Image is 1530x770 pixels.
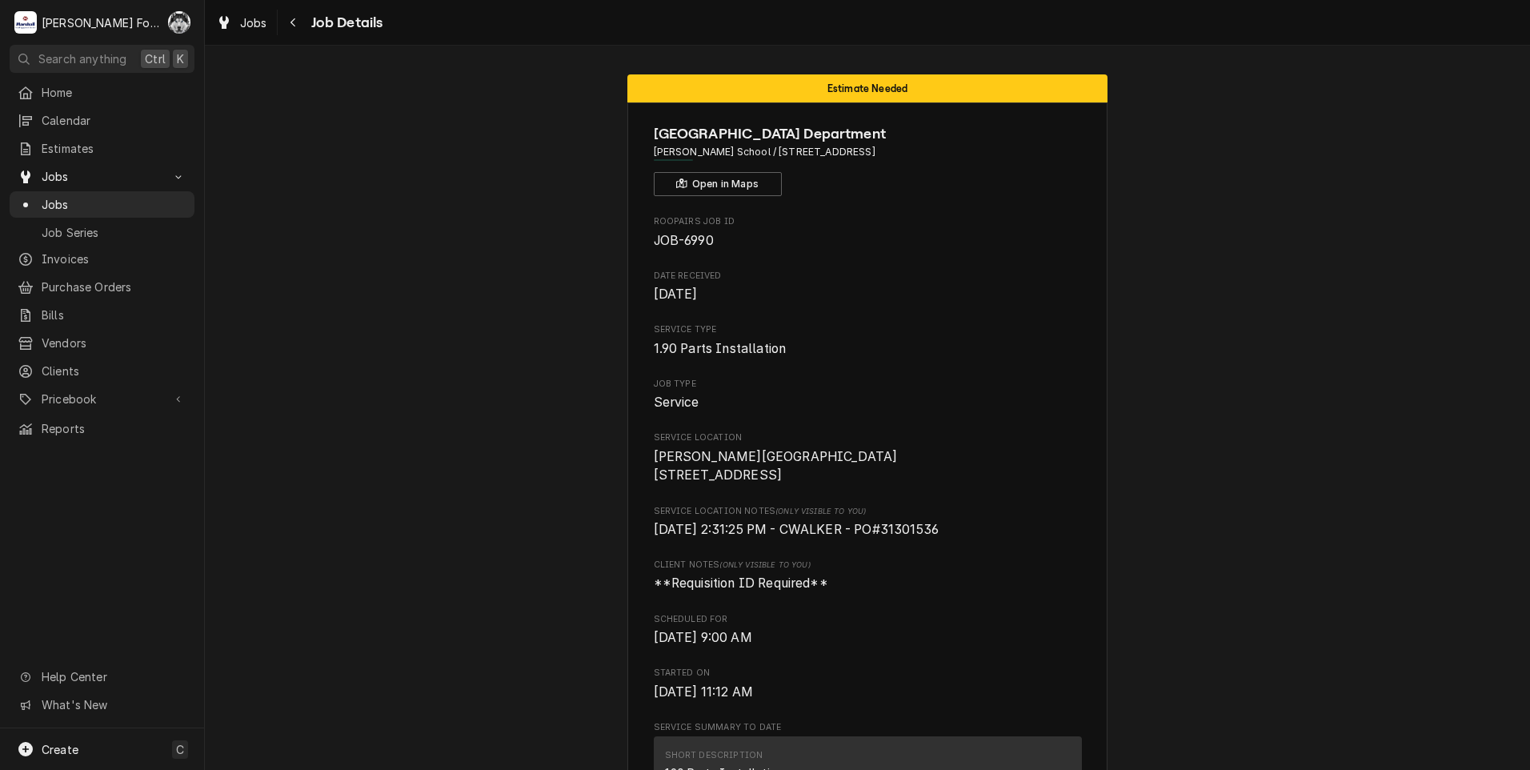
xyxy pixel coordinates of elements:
div: Date Received [654,270,1082,304]
a: Go to Help Center [10,664,194,690]
span: Search anything [38,50,126,67]
div: M [14,11,37,34]
span: [object Object] [654,574,1082,593]
span: Scheduled For [654,613,1082,626]
span: Vendors [42,335,186,351]
div: Roopairs Job ID [654,215,1082,250]
span: Job Series [42,224,186,241]
a: Bills [10,302,194,328]
a: Purchase Orders [10,274,194,300]
span: Date Received [654,270,1082,283]
span: K [177,50,184,67]
span: 1.90 Parts Installation [654,341,787,356]
span: Service Summary To Date [654,721,1082,734]
span: C [176,741,184,758]
div: Service Type [654,323,1082,358]
span: Service [654,395,699,410]
a: Reports [10,415,194,442]
div: Chris Murphy (103)'s Avatar [168,11,190,34]
span: Address [654,145,1082,159]
div: [object Object] [654,505,1082,539]
span: [DATE] 9:00 AM [654,630,752,645]
button: Navigate back [281,10,306,35]
a: Estimates [10,135,194,162]
a: Go to What's New [10,692,194,718]
span: Jobs [42,168,162,185]
a: Jobs [210,10,274,36]
div: Client Information [654,123,1082,196]
span: Service Location [654,431,1082,444]
span: Job Details [306,12,383,34]
span: What's New [42,696,185,713]
span: [DATE] [654,287,698,302]
div: Job Type [654,378,1082,412]
span: Scheduled For [654,628,1082,648]
a: Vendors [10,330,194,356]
span: [DATE] 2:31:25 PM - CWALKER - PO#31301536 [654,522,939,537]
span: (Only Visible to You) [719,560,810,569]
div: Scheduled For [654,613,1082,648]
span: Clients [42,363,186,379]
div: [object Object] [654,559,1082,593]
a: Calendar [10,107,194,134]
span: Job Type [654,393,1082,412]
div: C( [168,11,190,34]
span: Help Center [42,668,185,685]
span: Calendar [42,112,186,129]
span: (Only Visible to You) [775,507,866,515]
span: Home [42,84,186,101]
span: Service Location [654,447,1082,485]
span: Name [654,123,1082,145]
div: [PERSON_NAME] Food Equipment Service [42,14,159,31]
a: Go to Pricebook [10,386,194,412]
span: Roopairs Job ID [654,231,1082,251]
span: Purchase Orders [42,279,186,295]
span: Jobs [240,14,267,31]
div: Marshall Food Equipment Service's Avatar [14,11,37,34]
span: [object Object] [654,520,1082,539]
button: Open in Maps [654,172,782,196]
span: Date Received [654,285,1082,304]
a: Job Series [10,219,194,246]
span: Create [42,743,78,756]
div: Service Location [654,431,1082,485]
span: Estimates [42,140,186,157]
span: Started On [654,667,1082,680]
span: JOB-6990 [654,233,714,248]
span: Service Location Notes [654,505,1082,518]
span: Started On [654,683,1082,702]
a: Home [10,79,194,106]
span: Service Type [654,323,1082,336]
span: [DATE] 11:12 AM [654,684,753,700]
div: Status [627,74,1107,102]
a: Clients [10,358,194,384]
span: Estimate Needed [827,83,907,94]
span: Roopairs Job ID [654,215,1082,228]
span: Bills [42,307,186,323]
span: **Requisition ID Required** [654,575,828,591]
div: Short Description [665,749,763,762]
span: [PERSON_NAME][GEOGRAPHIC_DATA] [STREET_ADDRESS] [654,449,898,483]
div: Started On [654,667,1082,701]
span: Ctrl [145,50,166,67]
span: Service Type [654,339,1082,359]
a: Invoices [10,246,194,272]
a: Jobs [10,191,194,218]
span: Pricebook [42,391,162,407]
span: Job Type [654,378,1082,391]
a: Go to Jobs [10,163,194,190]
button: Search anythingCtrlK [10,45,194,73]
span: Reports [42,420,186,437]
span: Client Notes [654,559,1082,571]
span: Invoices [42,251,186,267]
span: Jobs [42,196,186,213]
